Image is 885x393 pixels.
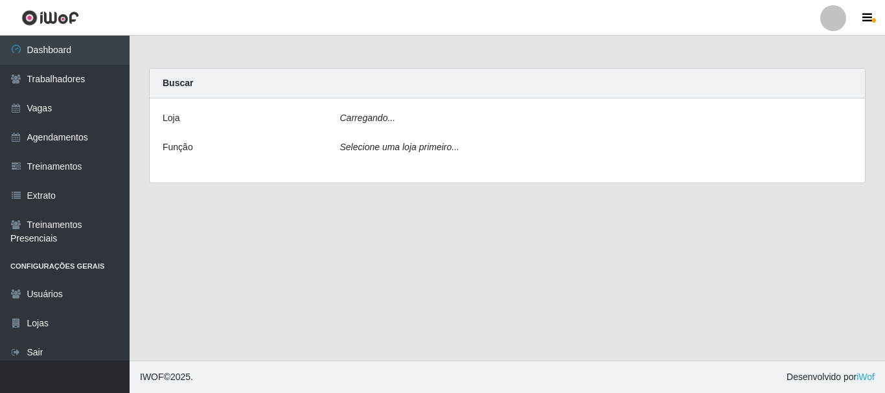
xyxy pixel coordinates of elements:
label: Função [163,140,193,154]
img: CoreUI Logo [21,10,79,26]
i: Selecione uma loja primeiro... [340,142,459,152]
label: Loja [163,111,179,125]
strong: Buscar [163,78,193,88]
span: Desenvolvido por [787,370,875,384]
span: IWOF [140,372,164,382]
i: Carregando... [340,113,396,123]
span: © 2025 . [140,370,193,384]
a: iWof [856,372,875,382]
